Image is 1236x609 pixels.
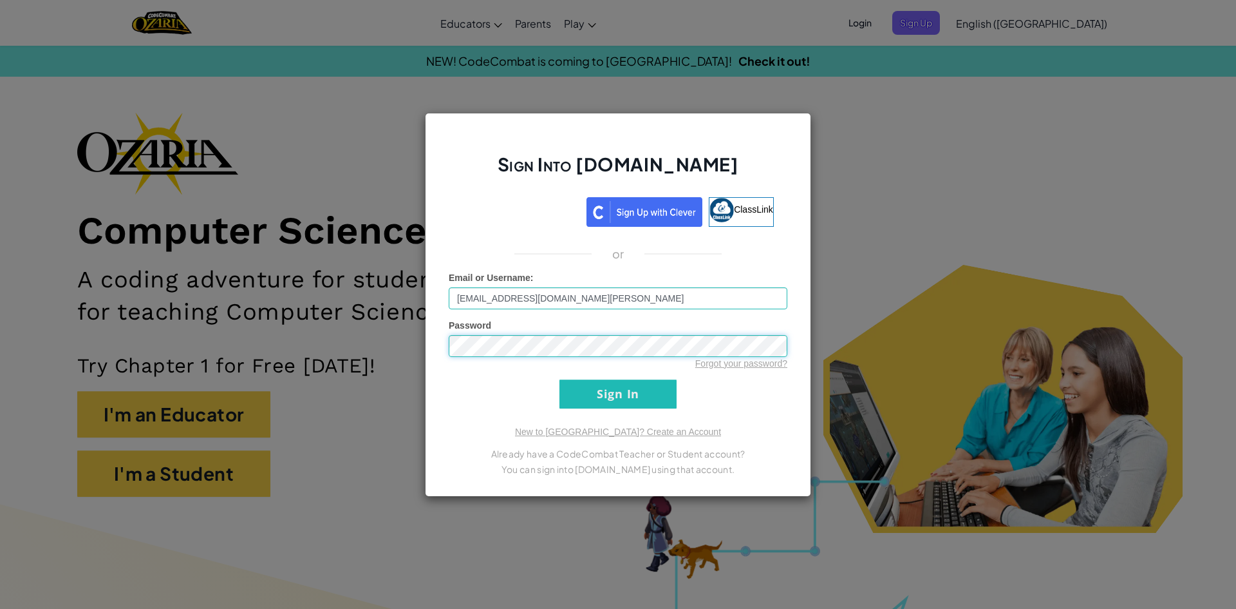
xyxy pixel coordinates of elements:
p: You can sign into [DOMAIN_NAME] using that account. [449,461,787,477]
img: classlink-logo-small.png [709,198,734,222]
span: ClassLink [734,204,773,214]
span: Password [449,320,491,331]
p: or [612,246,624,262]
img: clever_sso_button@2x.png [586,197,702,227]
a: New to [GEOGRAPHIC_DATA]? Create an Account [515,427,721,437]
iframe: Sign in with Google Button [456,196,586,224]
input: Sign In [559,380,677,409]
p: Already have a CodeCombat Teacher or Student account? [449,446,787,461]
span: Email or Username [449,273,530,283]
a: Forgot your password? [695,358,787,369]
label: : [449,271,534,284]
h2: Sign Into [DOMAIN_NAME] [449,152,787,189]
